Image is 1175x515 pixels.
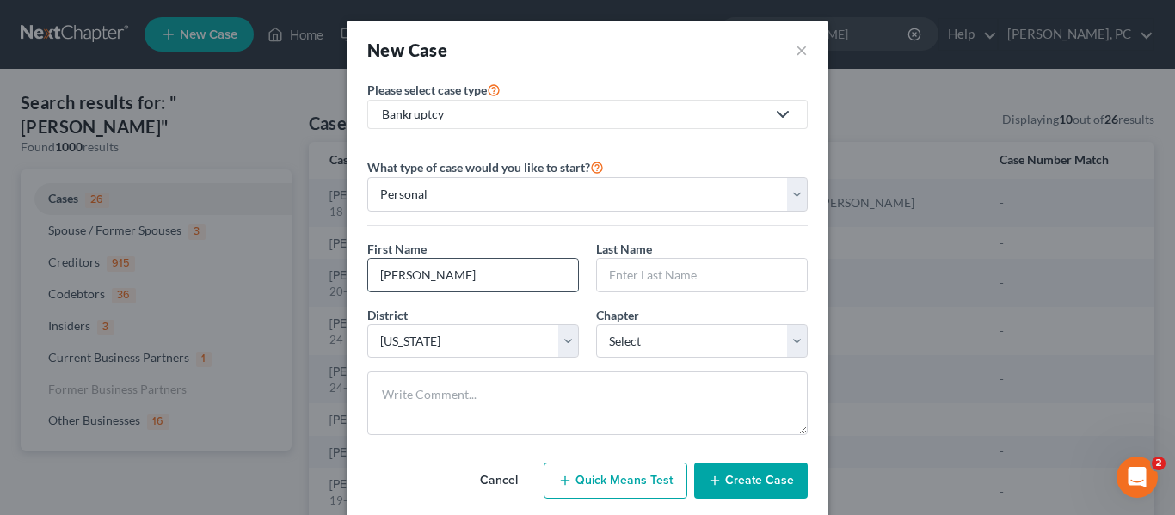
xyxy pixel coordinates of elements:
[596,308,639,322] span: Chapter
[596,242,652,256] span: Last Name
[1117,457,1158,498] iframe: Intercom live chat
[367,40,447,60] strong: New Case
[597,259,807,291] input: Enter Last Name
[461,463,537,498] button: Cancel
[382,106,766,123] div: Bankruptcy
[367,308,408,322] span: District
[367,83,487,97] span: Please select case type
[544,463,687,499] button: Quick Means Test
[368,259,578,291] input: Enter First Name
[694,463,808,499] button: Create Case
[796,38,808,62] button: ×
[367,156,604,177] label: What type of case would you like to start?
[1152,457,1166,470] span: 2
[367,242,427,256] span: First Name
